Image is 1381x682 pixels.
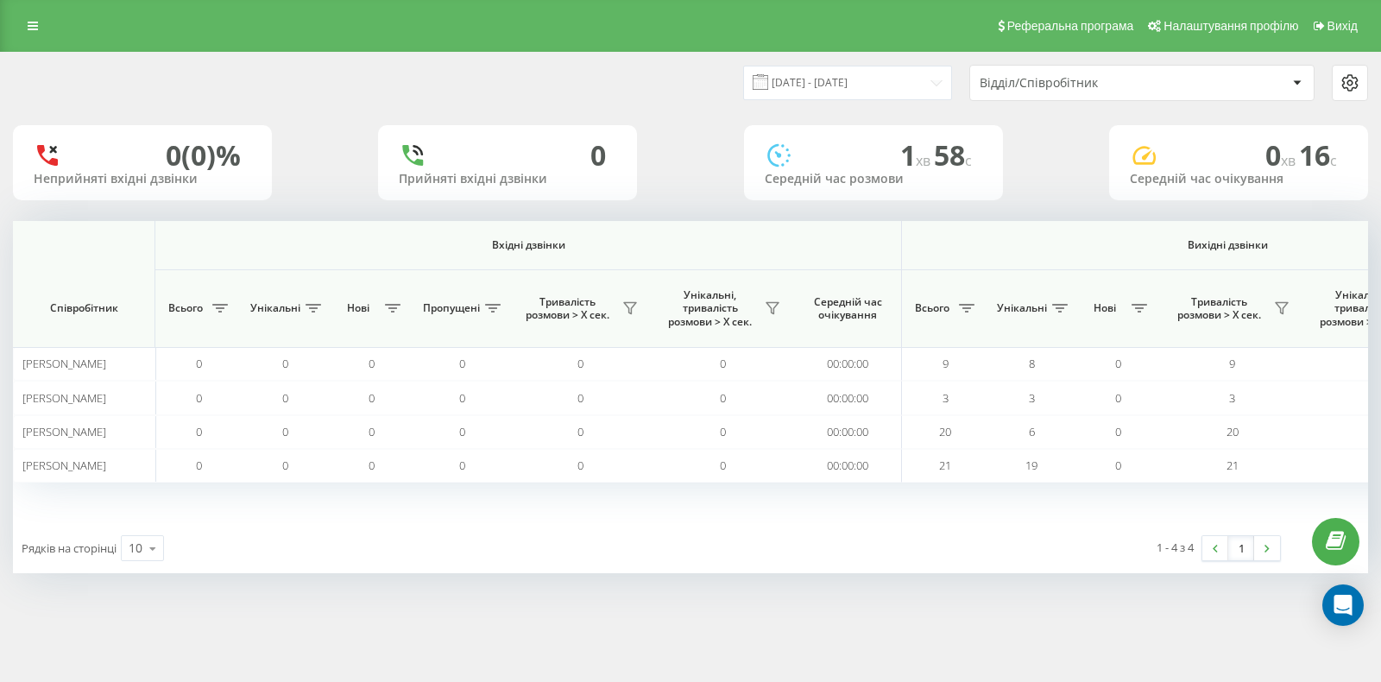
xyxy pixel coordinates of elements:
span: 0 [1115,390,1121,406]
span: 20 [1227,424,1239,439]
span: 1 [900,136,934,174]
span: Тривалість розмови > Х сек. [518,295,617,322]
span: 0 [720,424,726,439]
span: Вихід [1327,19,1358,33]
span: 6 [1029,424,1035,439]
span: 0 [369,356,375,371]
span: 3 [1229,390,1235,406]
span: Співробітник [28,301,140,315]
span: 0 [720,390,726,406]
span: 0 [282,458,288,473]
span: 0 [1265,136,1299,174]
td: 00:00:00 [794,449,902,483]
span: хв [916,151,934,170]
span: [PERSON_NAME] [22,458,106,473]
div: Середній час розмови [765,172,982,186]
span: 0 [577,424,583,439]
span: 0 [282,424,288,439]
div: 0 [590,139,606,172]
span: Всього [164,301,207,315]
span: 9 [1229,356,1235,371]
span: 19 [1025,458,1037,473]
div: 10 [129,540,142,557]
span: Рядків на сторінці [22,540,117,556]
span: 0 [720,356,726,371]
div: Неприйняті вхідні дзвінки [34,172,251,186]
span: c [965,151,972,170]
span: 0 [459,424,465,439]
span: Нові [337,301,380,315]
span: 0 [577,458,583,473]
span: [PERSON_NAME] [22,390,106,406]
span: 0 [196,424,202,439]
span: Нові [1083,301,1126,315]
span: 8 [1029,356,1035,371]
div: 1 - 4 з 4 [1157,539,1194,556]
span: Вхідні дзвінки [200,238,856,252]
div: Open Intercom Messenger [1322,584,1364,626]
div: 0 (0)% [166,139,241,172]
span: 0 [369,424,375,439]
span: 0 [196,356,202,371]
span: 0 [577,356,583,371]
span: Унікальні, тривалість розмови > Х сек. [660,288,760,329]
span: Середній час очікування [807,295,888,322]
span: 0 [1115,458,1121,473]
span: хв [1281,151,1299,170]
span: 21 [1227,458,1239,473]
span: 16 [1299,136,1337,174]
span: Пропущені [423,301,480,315]
span: 0 [1115,424,1121,439]
span: 0 [459,356,465,371]
span: Налаштування профілю [1163,19,1298,33]
span: 3 [1029,390,1035,406]
span: 20 [939,424,951,439]
span: Всього [911,301,954,315]
span: 9 [943,356,949,371]
span: 0 [720,458,726,473]
span: Унікальні [997,301,1047,315]
span: 0 [196,458,202,473]
span: 0 [459,390,465,406]
span: 0 [577,390,583,406]
span: [PERSON_NAME] [22,424,106,439]
span: c [1330,151,1337,170]
a: 1 [1228,536,1254,560]
span: 0 [282,356,288,371]
td: 00:00:00 [794,415,902,449]
td: 00:00:00 [794,381,902,414]
span: 3 [943,390,949,406]
span: 0 [369,390,375,406]
span: 0 [282,390,288,406]
span: 58 [934,136,972,174]
span: 0 [459,458,465,473]
div: Прийняті вхідні дзвінки [399,172,616,186]
span: 0 [369,458,375,473]
span: 21 [939,458,951,473]
span: Реферальна програма [1007,19,1134,33]
span: 0 [196,390,202,406]
div: Відділ/Співробітник [980,76,1186,91]
td: 00:00:00 [794,347,902,381]
span: Тривалість розмови > Х сек. [1170,295,1269,322]
span: 0 [1115,356,1121,371]
div: Середній час очікування [1130,172,1347,186]
span: Унікальні [250,301,300,315]
span: [PERSON_NAME] [22,356,106,371]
